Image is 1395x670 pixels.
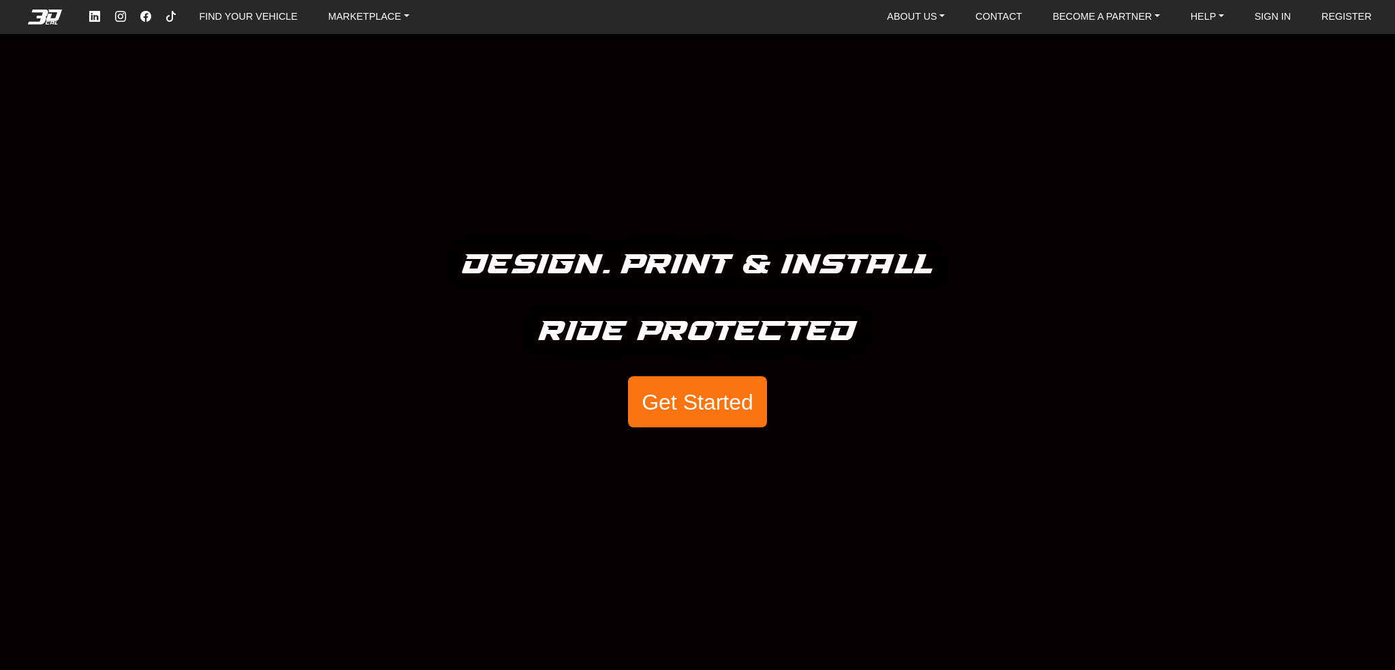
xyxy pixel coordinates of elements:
a: FIND YOUR VEHICLE [193,6,302,27]
button: Get Started [628,376,767,428]
a: CONTACT [970,6,1027,27]
a: REGISTER [1316,6,1377,27]
a: SIGN IN [1249,6,1297,27]
h5: Design. Print & Install [463,243,933,288]
h5: Ride Protected [539,309,857,354]
a: MARKETPLACE [323,6,415,27]
a: ABOUT US [881,6,950,27]
a: BECOME A PARTNER [1047,6,1165,27]
a: HELP [1185,6,1229,27]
